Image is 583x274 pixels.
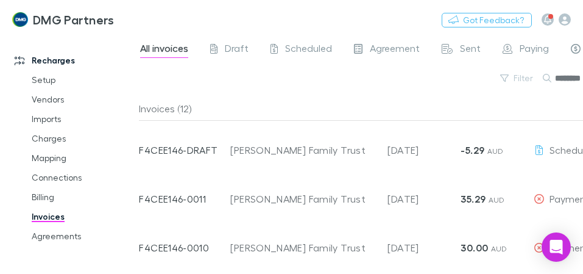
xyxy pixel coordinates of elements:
[460,42,481,58] span: Sent
[285,42,332,58] span: Scheduled
[489,195,505,204] span: AUD
[139,240,230,255] p: F4CEE146-0010
[542,233,571,262] div: Open Intercom Messenger
[230,192,375,206] div: [PERSON_NAME] Family Trust
[520,42,549,58] span: Paying
[19,90,146,109] a: Vendors
[230,240,375,255] div: [PERSON_NAME] Family Trust
[387,240,461,255] p: [DATE]
[225,42,249,58] span: Draft
[19,109,146,129] a: Imports
[19,129,146,148] a: Charges
[12,12,28,27] img: DMG Partners's Logo
[387,192,461,206] p: [DATE]
[461,242,488,254] strong: 30.00
[461,144,484,156] strong: -5.29
[5,5,121,34] a: DMG Partners
[19,207,146,226] a: Invoices
[19,168,146,187] a: Connections
[19,148,146,168] a: Mapping
[387,143,461,157] p: [DATE]
[461,193,486,205] strong: 35.29
[494,71,540,85] button: Filter
[442,13,532,27] button: Got Feedback?
[19,187,146,207] a: Billing
[140,42,188,58] span: All invoices
[2,51,146,70] a: Recharges
[139,192,230,206] p: F4CEE146-0011
[19,70,146,90] a: Setup
[19,226,146,246] a: Agreements
[370,42,420,58] span: Agreement
[230,143,375,157] div: [PERSON_NAME] Family Trust
[491,244,507,253] span: AUD
[487,146,504,156] span: AUD
[139,143,230,157] p: F4CEE146-DRAFT
[33,12,115,27] h3: DMG Partners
